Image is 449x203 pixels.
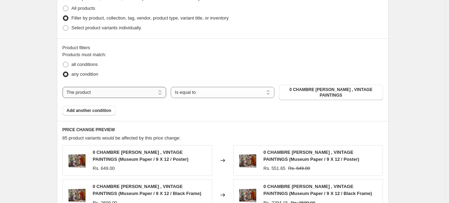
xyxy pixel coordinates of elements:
[67,108,111,113] span: Add another condition
[72,15,229,21] span: Filter by product, collection, tag, vendor, product type, variant title, or inventory
[62,52,106,57] span: Products must match:
[237,150,258,171] img: GALLERYWRAP-resized_68388be6-0156-4f2a-9cf4-c57fa730b2c7_80x.jpg
[279,85,383,100] button: 0 CHAMBRE DE RAPHAËL , VINTAGE PAINTINGS
[72,62,98,67] span: all conditions
[62,106,116,115] button: Add another condition
[283,87,378,98] span: 0 CHAMBRE [PERSON_NAME] , VINTAGE PAINTINGS
[264,150,359,162] span: 0 CHAMBRE [PERSON_NAME] , VINTAGE PAINTINGS (Museum Paper / 9 X 12 / Poster)
[72,6,95,11] span: All products
[93,150,189,162] span: 0 CHAMBRE [PERSON_NAME] , VINTAGE PAINTINGS (Museum Paper / 9 X 12 / Poster)
[264,165,286,172] div: Rs. 551.65
[264,184,372,196] span: 0 CHAMBRE [PERSON_NAME] , VINTAGE PAINTINGS (Museum Paper / 9 X 12 / Black Frame)
[72,72,98,77] span: any condition
[288,165,310,172] strike: Rs. 649.00
[93,165,115,172] div: Rs. 649.00
[62,135,181,141] span: 85 product variants would be affected by this price change:
[66,150,87,171] img: GALLERYWRAP-resized_68388be6-0156-4f2a-9cf4-c57fa730b2c7_80x.jpg
[62,44,383,51] div: Product filters
[62,127,383,133] h6: PRICE CHANGE PREVIEW
[93,184,201,196] span: 0 CHAMBRE [PERSON_NAME] , VINTAGE PAINTINGS (Museum Paper / 9 X 12 / Black Frame)
[72,25,141,30] span: Select product variants individually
